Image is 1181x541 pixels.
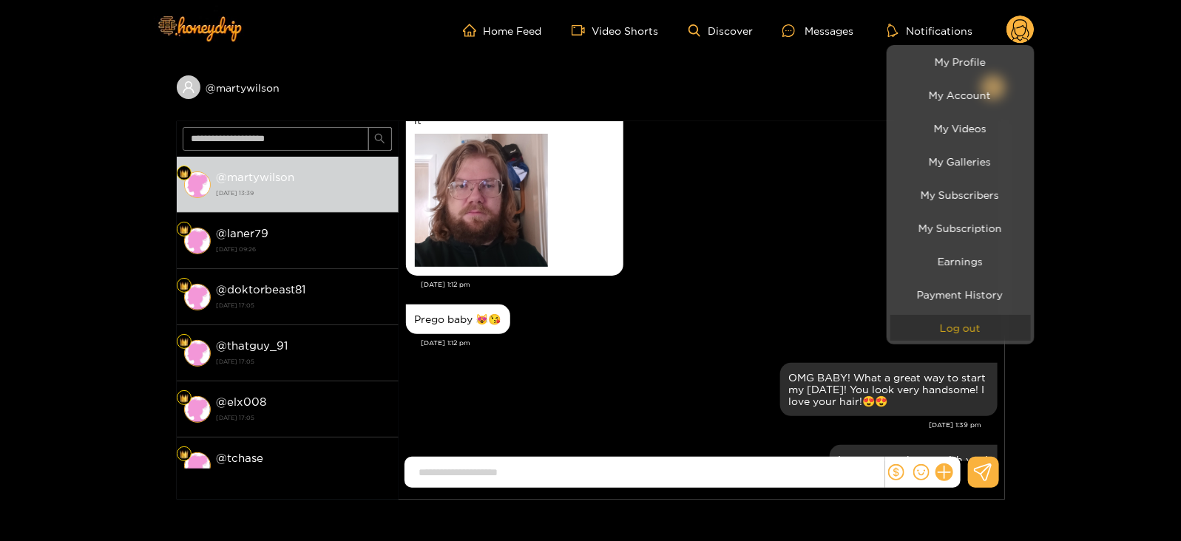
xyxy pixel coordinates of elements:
a: My Videos [890,115,1031,141]
a: My Subscription [890,215,1031,241]
a: My Profile [890,49,1031,75]
button: Log out [890,315,1031,341]
a: Earnings [890,248,1031,274]
a: My Account [890,82,1031,108]
a: Payment History [890,282,1031,307]
a: My Subscribers [890,182,1031,208]
a: My Galleries [890,149,1031,174]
